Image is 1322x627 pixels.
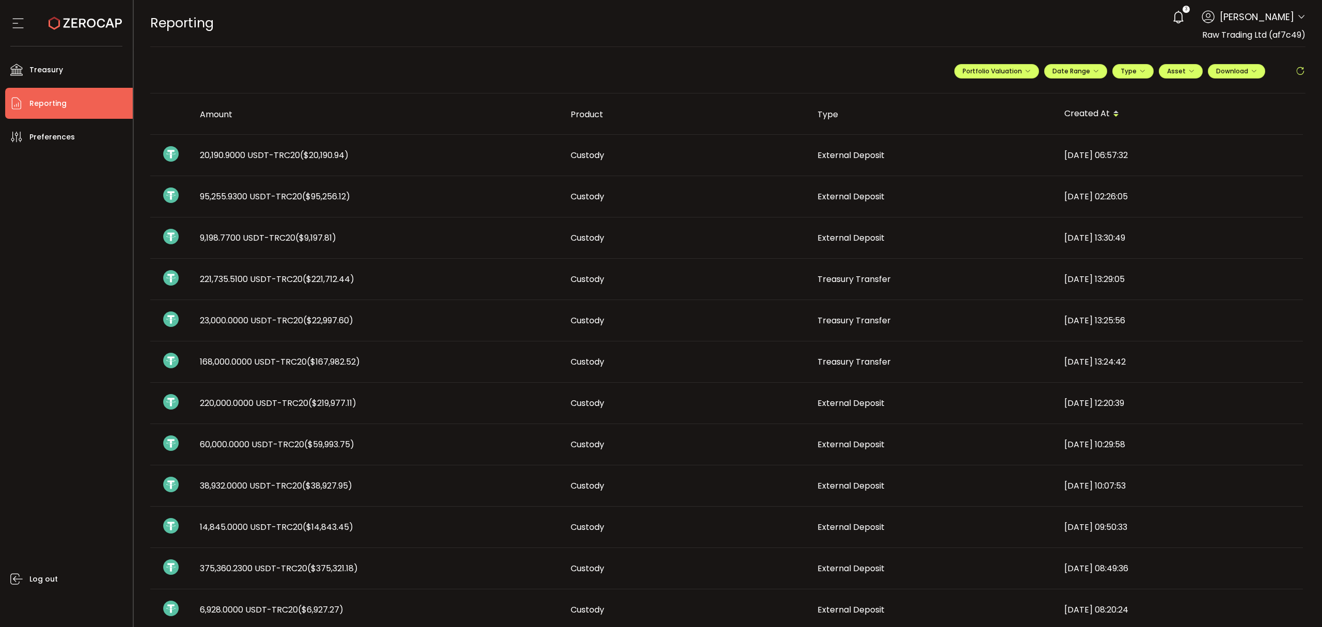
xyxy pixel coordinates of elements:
[1056,438,1303,450] div: [DATE] 10:29:58
[562,108,809,120] div: Product
[302,191,350,202] span: ($95,256.12)
[308,397,356,409] span: ($219,977.11)
[1056,273,1303,285] div: [DATE] 13:29:05
[29,62,63,77] span: Treasury
[571,273,604,285] span: Custody
[571,562,604,574] span: Custody
[571,356,604,368] span: Custody
[571,521,604,533] span: Custody
[1216,67,1257,75] span: Download
[200,562,358,574] span: 375,360.2300 USDT-TRC20
[1159,64,1203,79] button: Asset
[200,480,352,492] span: 38,932.0000 USDT-TRC20
[163,270,179,286] img: usdt_portfolio.svg
[1270,577,1322,627] iframe: Chat Widget
[163,435,179,451] img: usdt_portfolio.svg
[1112,64,1154,79] button: Type
[1052,67,1099,75] span: Date Range
[300,149,349,161] span: ($20,190.94)
[963,67,1031,75] span: Portfolio Valuation
[817,273,891,285] span: Treasury Transfer
[192,108,562,120] div: Amount
[817,438,885,450] span: External Deposit
[954,64,1039,79] button: Portfolio Valuation
[1208,64,1265,79] button: Download
[150,14,214,32] span: Reporting
[1056,315,1303,326] div: [DATE] 13:25:56
[302,480,352,492] span: ($38,927.95)
[817,397,885,409] span: External Deposit
[200,315,353,326] span: 23,000.0000 USDT-TRC20
[571,604,604,616] span: Custody
[571,232,604,244] span: Custody
[1202,29,1305,41] span: Raw Trading Ltd (af7c49)
[163,229,179,244] img: usdt_portfolio.svg
[163,187,179,203] img: usdt_portfolio.svg
[571,149,604,161] span: Custody
[200,438,354,450] span: 60,000.0000 USDT-TRC20
[29,96,67,111] span: Reporting
[817,562,885,574] span: External Deposit
[1056,521,1303,533] div: [DATE] 09:50:33
[200,604,343,616] span: 6,928.0000 USDT-TRC20
[817,480,885,492] span: External Deposit
[200,273,354,285] span: 221,735.5100 USDT-TRC20
[1167,67,1186,75] span: Asset
[571,315,604,326] span: Custody
[200,191,350,202] span: 95,255.9300 USDT-TRC20
[1185,6,1187,13] span: 3
[817,232,885,244] span: External Deposit
[163,146,179,162] img: usdt_portfolio.svg
[303,521,353,533] span: ($14,843.45)
[817,521,885,533] span: External Deposit
[29,130,75,145] span: Preferences
[307,356,360,368] span: ($167,982.52)
[817,604,885,616] span: External Deposit
[1056,562,1303,574] div: [DATE] 08:49:36
[163,601,179,616] img: usdt_portfolio.svg
[817,356,891,368] span: Treasury Transfer
[304,438,354,450] span: ($59,993.75)
[200,397,356,409] span: 220,000.0000 USDT-TRC20
[200,521,353,533] span: 14,845.0000 USDT-TRC20
[1121,67,1145,75] span: Type
[1056,480,1303,492] div: [DATE] 10:07:53
[571,397,604,409] span: Custody
[571,480,604,492] span: Custody
[1044,64,1107,79] button: Date Range
[1056,105,1303,123] div: Created At
[295,232,336,244] span: ($9,197.81)
[817,315,891,326] span: Treasury Transfer
[1056,397,1303,409] div: [DATE] 12:20:39
[163,559,179,575] img: usdt_portfolio.svg
[1056,356,1303,368] div: [DATE] 13:24:42
[163,311,179,327] img: usdt_portfolio.svg
[1220,10,1294,24] span: [PERSON_NAME]
[29,572,58,587] span: Log out
[817,191,885,202] span: External Deposit
[298,604,343,616] span: ($6,927.27)
[1056,232,1303,244] div: [DATE] 13:30:49
[571,438,604,450] span: Custody
[817,149,885,161] span: External Deposit
[303,273,354,285] span: ($221,712.44)
[163,518,179,534] img: usdt_portfolio.svg
[303,315,353,326] span: ($22,997.60)
[200,232,336,244] span: 9,198.7700 USDT-TRC20
[163,394,179,410] img: usdt_portfolio.svg
[307,562,358,574] span: ($375,321.18)
[200,149,349,161] span: 20,190.9000 USDT-TRC20
[1056,191,1303,202] div: [DATE] 02:26:05
[163,353,179,368] img: usdt_portfolio.svg
[571,191,604,202] span: Custody
[200,356,360,368] span: 168,000.0000 USDT-TRC20
[1056,149,1303,161] div: [DATE] 06:57:32
[809,108,1056,120] div: Type
[163,477,179,492] img: usdt_portfolio.svg
[1056,604,1303,616] div: [DATE] 08:20:24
